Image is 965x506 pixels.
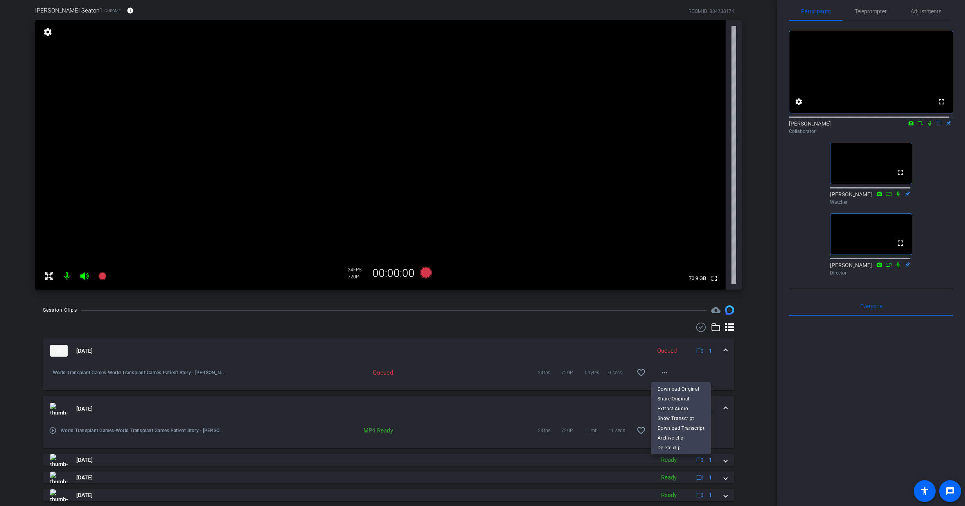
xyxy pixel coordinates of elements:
span: Extract Audio [658,404,704,413]
span: Download Transcript [658,423,704,433]
span: Delete clip [658,443,704,452]
span: Download Original [658,384,704,394]
span: Share Original [658,394,704,404]
span: Show Transcript [658,414,704,423]
span: Archive clip [658,433,704,443]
